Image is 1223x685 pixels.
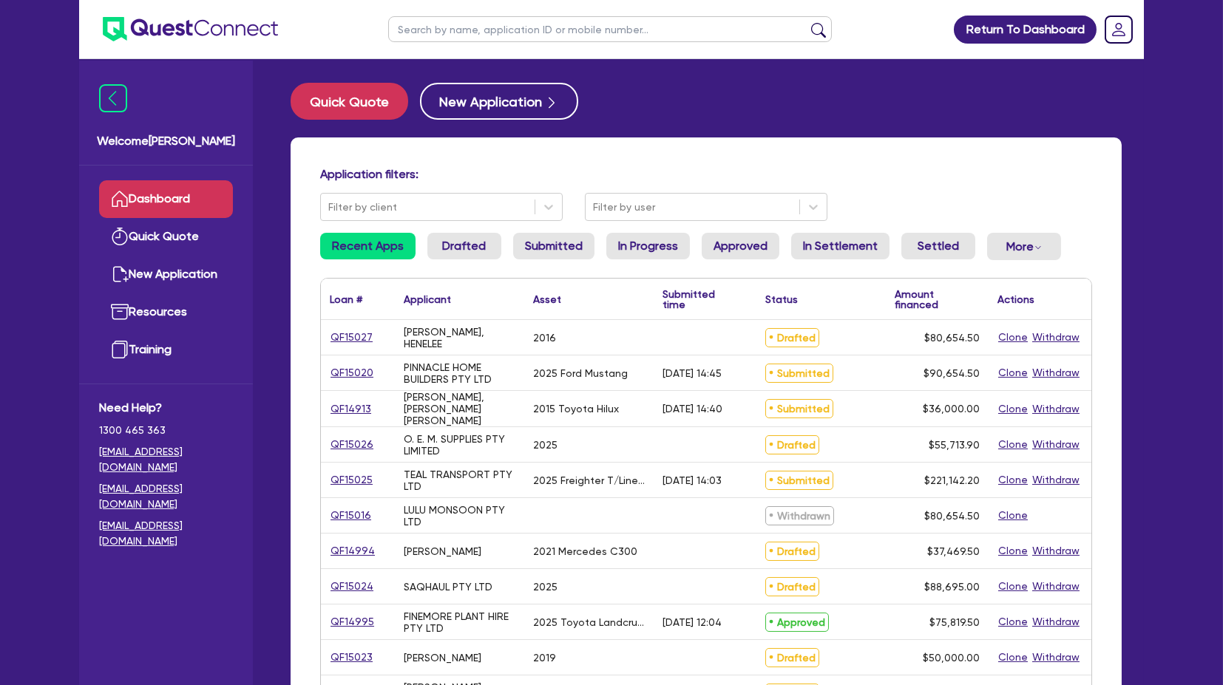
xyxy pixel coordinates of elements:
a: QF15020 [330,364,374,381]
span: $80,654.50 [924,510,980,522]
button: Withdraw [1031,471,1080,488]
img: quest-connect-logo-blue [103,17,278,41]
button: Clone [997,471,1029,488]
a: QF15023 [330,649,373,666]
img: training [111,341,129,358]
a: New Application [99,256,233,293]
div: [DATE] 14:03 [663,474,722,486]
a: In Settlement [791,233,890,259]
span: $55,713.90 [929,439,980,451]
div: 2025 Freighter T/Liner Tag [533,474,645,486]
span: Approved [765,613,829,632]
button: Withdraw [1031,364,1080,381]
div: Applicant [404,294,451,304]
button: Withdraw [1031,542,1080,559]
a: Quick Quote [99,218,233,256]
a: Recent Apps [320,233,416,259]
button: Withdraw [1031,329,1080,346]
div: [PERSON_NAME] [404,545,481,557]
span: Drafted [765,542,819,561]
span: $80,654.50 [924,332,980,344]
span: $90,654.50 [924,367,980,379]
button: Withdraw [1031,578,1080,595]
img: quick-quote [111,228,129,245]
div: Submitted time [663,289,734,310]
div: 2025 [533,439,558,451]
button: Withdraw [1031,436,1080,453]
button: Clone [997,649,1029,666]
a: QF15024 [330,578,374,595]
span: $221,142.20 [924,474,980,486]
input: Search by name, application ID or mobile number... [388,16,832,42]
a: Drafted [427,233,501,259]
span: Drafted [765,577,819,596]
a: QF14995 [330,613,375,630]
div: 2021 Mercedes C300 [533,545,637,557]
div: Amount financed [895,289,980,310]
span: Submitted [765,471,833,490]
div: Status [765,294,798,304]
div: [DATE] 12:04 [663,616,722,628]
img: icon-menu-close [99,84,127,112]
button: Clone [997,401,1029,418]
div: [PERSON_NAME], HENELEE [404,326,515,350]
span: Submitted [765,364,833,383]
span: Withdrawn [765,506,834,525]
span: $37,469.50 [927,545,980,557]
a: Submitted [513,233,594,259]
a: QF15026 [330,436,374,453]
div: [DATE] 14:45 [663,367,722,379]
a: Dropdown toggle [1100,10,1138,49]
div: FINEMORE PLANT HIRE PTY LTD [404,610,515,634]
div: O. E. M. SUPPLIES PTY LIMITED [404,433,515,457]
a: QF15027 [330,329,373,346]
a: In Progress [606,233,690,259]
button: Clone [997,329,1029,346]
button: Clone [997,613,1029,630]
div: LULU MONSOON PTY LTD [404,504,515,528]
div: 2025 [533,581,558,593]
a: QF14913 [330,401,372,418]
div: 2025 Ford Mustang [533,367,628,379]
div: TEAL TRANSPORT PTY LTD [404,468,515,492]
a: Dashboard [99,180,233,218]
button: Withdraw [1031,613,1080,630]
span: 1300 465 363 [99,423,233,438]
span: $50,000.00 [923,652,980,664]
a: QF15016 [330,507,372,524]
button: New Application [420,83,578,120]
a: Return To Dashboard [954,16,1097,44]
div: Loan # [330,294,362,304]
div: PINNACLE HOME BUILDERS PTY LTD [404,361,515,385]
div: 2025 Toyota Landcrusier [533,616,645,628]
div: SAQHAUL PTY LTD [404,581,492,593]
div: Actions [997,294,1034,304]
span: $75,819.50 [929,616,980,628]
a: Settled [901,233,975,259]
a: Training [99,331,233,369]
span: Drafted [765,435,819,454]
button: Withdraw [1031,649,1080,666]
span: Submitted [765,399,833,418]
button: Clone [997,364,1029,381]
img: resources [111,303,129,321]
button: Clone [997,436,1029,453]
img: new-application [111,265,129,283]
span: Drafted [765,328,819,347]
span: Welcome [PERSON_NAME] [97,132,235,150]
div: 2016 [533,332,556,344]
a: Resources [99,293,233,331]
button: Quick Quote [291,83,408,120]
a: QF14994 [330,542,376,559]
span: $88,695.00 [924,581,980,593]
div: 2019 [533,652,556,664]
div: [PERSON_NAME], [PERSON_NAME] [PERSON_NAME] [404,391,515,426]
span: Need Help? [99,399,233,417]
div: [PERSON_NAME] [404,652,481,664]
span: $36,000.00 [923,403,980,415]
a: [EMAIL_ADDRESS][DOMAIN_NAME] [99,518,233,549]
button: Withdraw [1031,401,1080,418]
a: Quick Quote [291,83,420,120]
a: Approved [702,233,779,259]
